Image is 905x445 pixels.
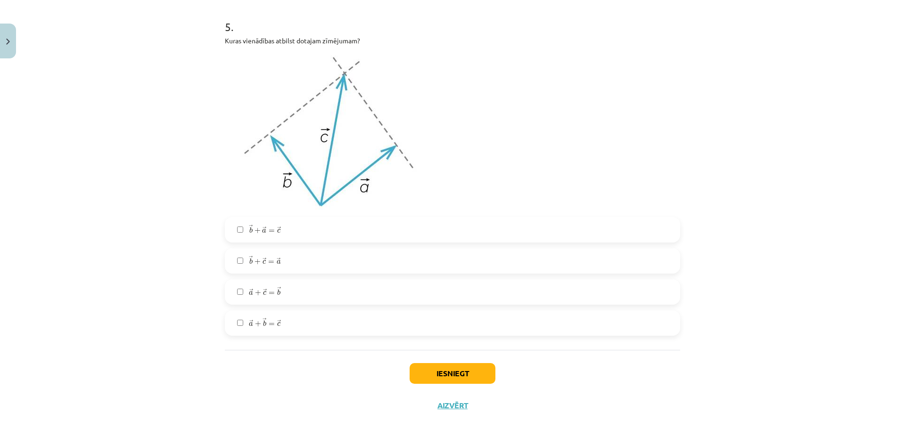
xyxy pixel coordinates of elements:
span: b [249,258,253,264]
span: a [277,260,281,264]
h1: 5 . [225,4,680,33]
span: = [269,323,275,326]
span: → [249,225,253,230]
span: a [262,229,266,233]
span: → [263,318,266,324]
span: → [263,227,266,232]
span: = [268,261,274,264]
span: → [277,320,281,325]
span: → [249,289,253,294]
span: b [277,289,280,295]
span: + [255,321,261,327]
span: c [277,322,280,326]
span: → [277,258,280,263]
span: → [263,289,267,294]
span: a [249,322,253,326]
span: + [255,259,261,265]
span: + [255,290,261,296]
span: = [269,230,275,233]
span: c [263,291,266,295]
span: c [277,229,280,233]
img: icon-close-lesson-0947bae3869378f0d4975bcd49f059093ad1ed9edebbc8119c70593378902aed.svg [6,39,10,45]
span: → [277,227,281,232]
p: Kuras vienādības atbilst dotajam zīmējumam? [225,36,680,46]
span: + [255,228,261,234]
span: → [277,287,281,292]
span: → [263,258,266,263]
span: a [249,291,253,295]
span: → [249,256,253,261]
span: c [263,260,266,264]
span: = [269,292,275,295]
button: Iesniegt [410,363,495,384]
span: b [263,320,266,326]
span: b [249,227,253,233]
button: Aizvērt [435,401,470,410]
span: → [249,320,253,325]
